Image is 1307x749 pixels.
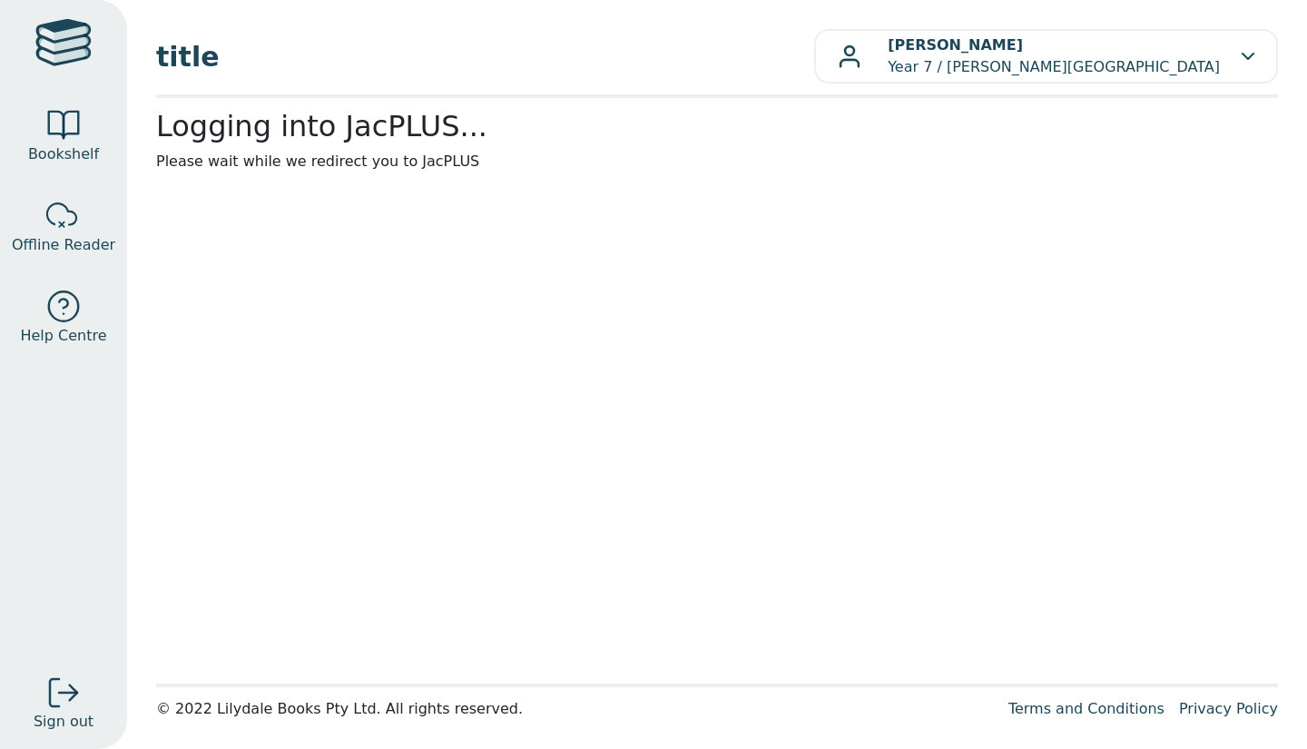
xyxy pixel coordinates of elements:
span: Sign out [34,711,93,733]
span: Offline Reader [12,234,115,256]
a: Terms and Conditions [1008,700,1165,717]
span: title [156,36,814,77]
h2: Logging into JacPLUS... [156,109,1278,143]
button: [PERSON_NAME]Year 7 / [PERSON_NAME][GEOGRAPHIC_DATA] [814,29,1278,84]
p: Please wait while we redirect you to JacPLUS [156,151,1278,172]
span: Help Centre [20,325,106,347]
p: Year 7 / [PERSON_NAME][GEOGRAPHIC_DATA] [888,34,1220,78]
b: [PERSON_NAME] [888,36,1023,54]
a: Privacy Policy [1179,700,1278,717]
span: Bookshelf [28,143,99,165]
div: © 2022 Lilydale Books Pty Ltd. All rights reserved. [156,698,994,720]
